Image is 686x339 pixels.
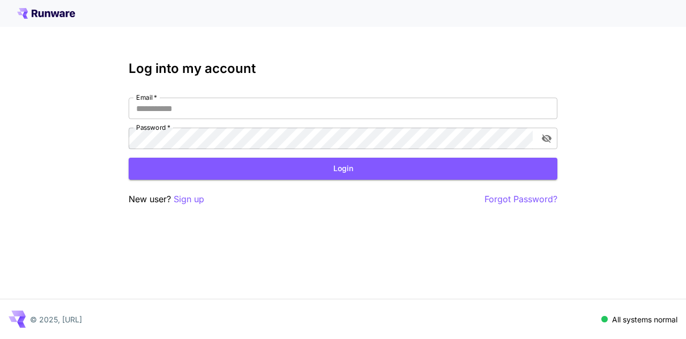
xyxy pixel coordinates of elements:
[612,314,677,325] p: All systems normal
[129,61,557,76] h3: Log into my account
[129,193,204,206] p: New user?
[174,193,204,206] button: Sign up
[129,158,557,180] button: Login
[484,193,557,206] button: Forgot Password?
[30,314,82,325] p: © 2025, [URL]
[136,93,157,102] label: Email
[136,123,170,132] label: Password
[537,129,556,148] button: toggle password visibility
